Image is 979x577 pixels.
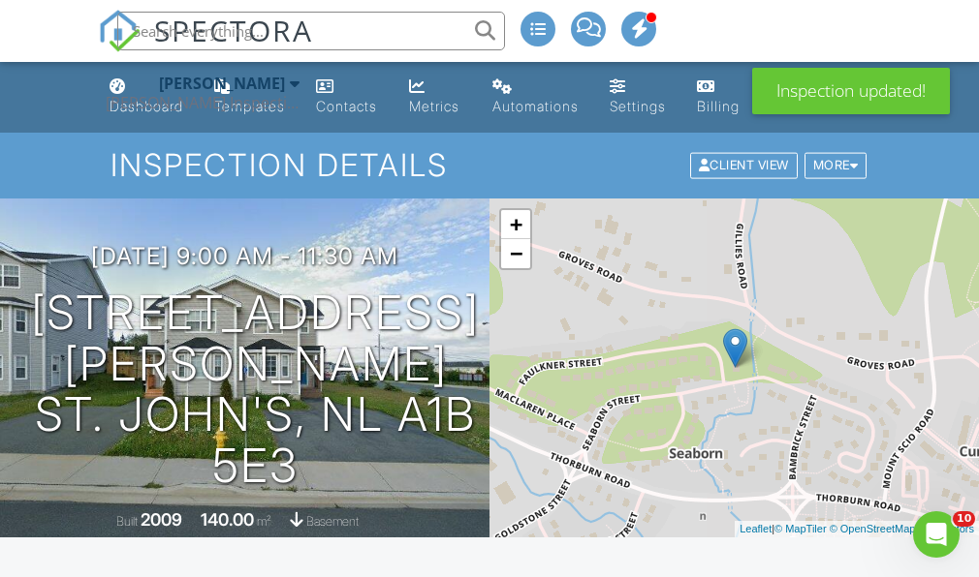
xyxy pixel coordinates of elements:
[308,70,386,125] a: Contacts
[805,153,868,179] div: More
[306,514,359,529] span: basement
[141,509,182,530] div: 2009
[830,523,974,534] a: © OpenStreetMap contributors
[316,98,377,114] div: Contacts
[409,98,459,114] div: Metrics
[159,74,285,93] div: [PERSON_NAME]
[689,70,752,125] a: Billing
[913,511,960,558] iframe: Intercom live chat
[201,509,254,530] div: 140.00
[774,523,827,534] a: © MapTiler
[740,523,772,534] a: Leaflet
[91,243,398,269] h3: [DATE] 9:00 am - 11:30 am
[106,93,300,112] div: Thornhill Inspection Services Inc
[485,70,586,125] a: Automations (Advanced)
[111,148,868,182] h1: Inspection Details
[116,514,138,529] span: Built
[602,70,674,125] a: Settings
[697,98,740,114] div: Billing
[401,70,469,125] a: Metrics
[501,239,530,268] a: Zoom out
[257,514,271,529] span: m²
[735,521,979,537] div: |
[117,12,505,50] input: Search everything...
[690,153,798,179] div: Client View
[501,210,530,239] a: Zoom in
[610,98,666,114] div: Settings
[752,68,950,114] div: Inspection updated!
[688,157,803,171] a: Client View
[953,511,975,527] span: 10
[31,288,480,492] h1: [STREET_ADDRESS][PERSON_NAME] St. John's, NL A1B 5E3
[492,98,579,114] div: Automations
